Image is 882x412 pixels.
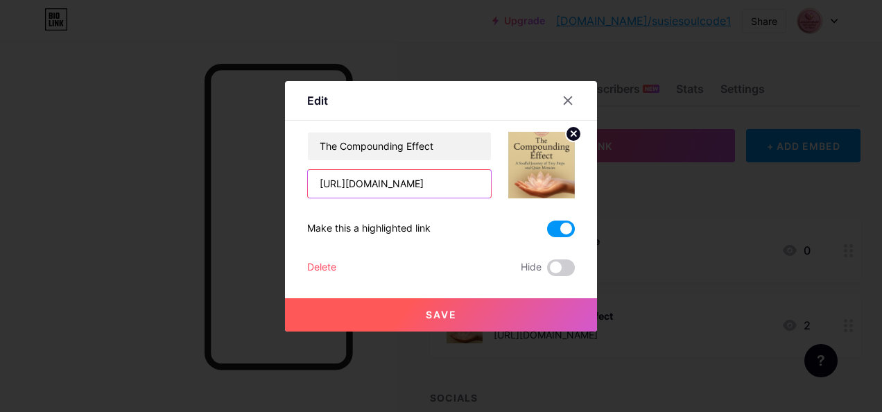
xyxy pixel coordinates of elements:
input: URL [308,170,491,198]
span: Save [426,309,457,320]
img: link_thumbnail [508,132,575,198]
button: Save [285,298,597,332]
div: Edit [307,92,328,109]
div: Make this a highlighted link [307,221,431,237]
input: Title [308,132,491,160]
span: Hide [521,259,542,276]
div: Delete [307,259,336,276]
